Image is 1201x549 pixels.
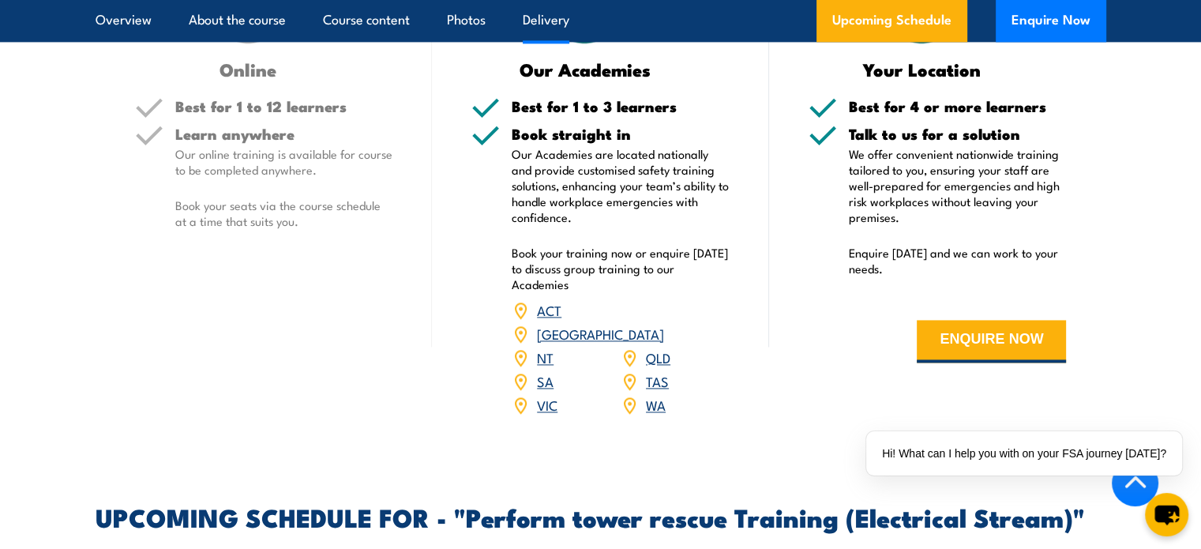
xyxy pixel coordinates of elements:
[849,99,1067,114] h5: Best for 4 or more learners
[512,126,730,141] h5: Book straight in
[537,324,664,343] a: [GEOGRAPHIC_DATA]
[809,60,1035,78] h3: Your Location
[175,146,393,178] p: Our online training is available for course to be completed anywhere.
[135,60,362,78] h3: Online
[646,395,666,414] a: WA
[646,371,669,390] a: TAS
[512,245,730,292] p: Book your training now or enquire [DATE] to discuss group training to our Academies
[537,348,554,367] a: NT
[866,431,1182,476] div: Hi! What can I help you with on your FSA journey [DATE]?
[537,300,561,319] a: ACT
[849,146,1067,225] p: We offer convenient nationwide training tailored to you, ensuring your staff are well-prepared fo...
[471,60,698,78] h3: Our Academies
[512,146,730,225] p: Our Academies are located nationally and provide customised safety training solutions, enhancing ...
[175,197,393,229] p: Book your seats via the course schedule at a time that suits you.
[849,245,1067,276] p: Enquire [DATE] and we can work to your needs.
[917,320,1066,363] button: ENQUIRE NOW
[175,126,393,141] h5: Learn anywhere
[175,99,393,114] h5: Best for 1 to 12 learners
[96,506,1106,528] h2: UPCOMING SCHEDULE FOR - "Perform tower rescue Training (Electrical Stream)"
[512,99,730,114] h5: Best for 1 to 3 learners
[537,395,557,414] a: VIC
[537,371,554,390] a: SA
[1145,493,1188,536] button: chat-button
[849,126,1067,141] h5: Talk to us for a solution
[646,348,670,367] a: QLD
